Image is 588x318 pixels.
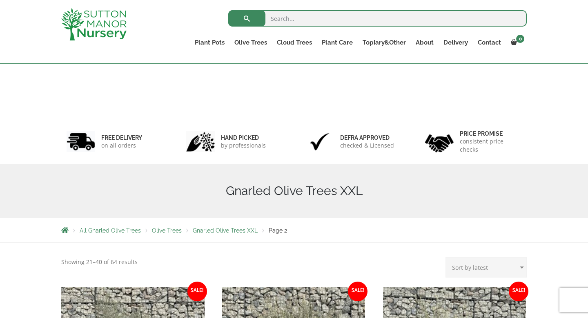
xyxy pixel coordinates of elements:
a: Plant Care [317,37,358,48]
a: Gnarled Olive Trees XXL [193,227,258,234]
img: logo [61,8,127,40]
p: on all orders [101,141,142,150]
span: Sale! [187,282,207,301]
a: Cloud Trees [272,37,317,48]
span: Sale! [509,282,528,301]
h6: Defra approved [340,134,394,141]
p: consistent price checks [460,137,522,154]
p: by professionals [221,141,266,150]
a: All Gnarled Olive Trees [80,227,141,234]
img: 2.jpg [186,131,215,152]
a: Delivery [439,37,473,48]
h6: FREE DELIVERY [101,134,142,141]
img: 4.jpg [425,129,454,154]
h6: Price promise [460,130,522,137]
a: Olive Trees [229,37,272,48]
select: Shop order [445,257,527,278]
img: 1.jpg [67,131,95,152]
span: 0 [516,35,524,43]
a: Olive Trees [152,227,182,234]
p: checked & Licensed [340,141,394,150]
h6: hand picked [221,134,266,141]
img: 3.jpg [305,131,334,152]
p: Showing 21–40 of 64 results [61,257,138,267]
a: 0 [506,37,527,48]
nav: Breadcrumbs [61,227,527,233]
h1: Gnarled Olive Trees XXL [61,184,527,198]
a: Topiary&Other [358,37,411,48]
span: Sale! [348,282,367,301]
a: Contact [473,37,506,48]
a: Plant Pots [190,37,229,48]
span: Page 2 [269,227,287,234]
input: Search... [228,10,527,27]
a: About [411,37,439,48]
